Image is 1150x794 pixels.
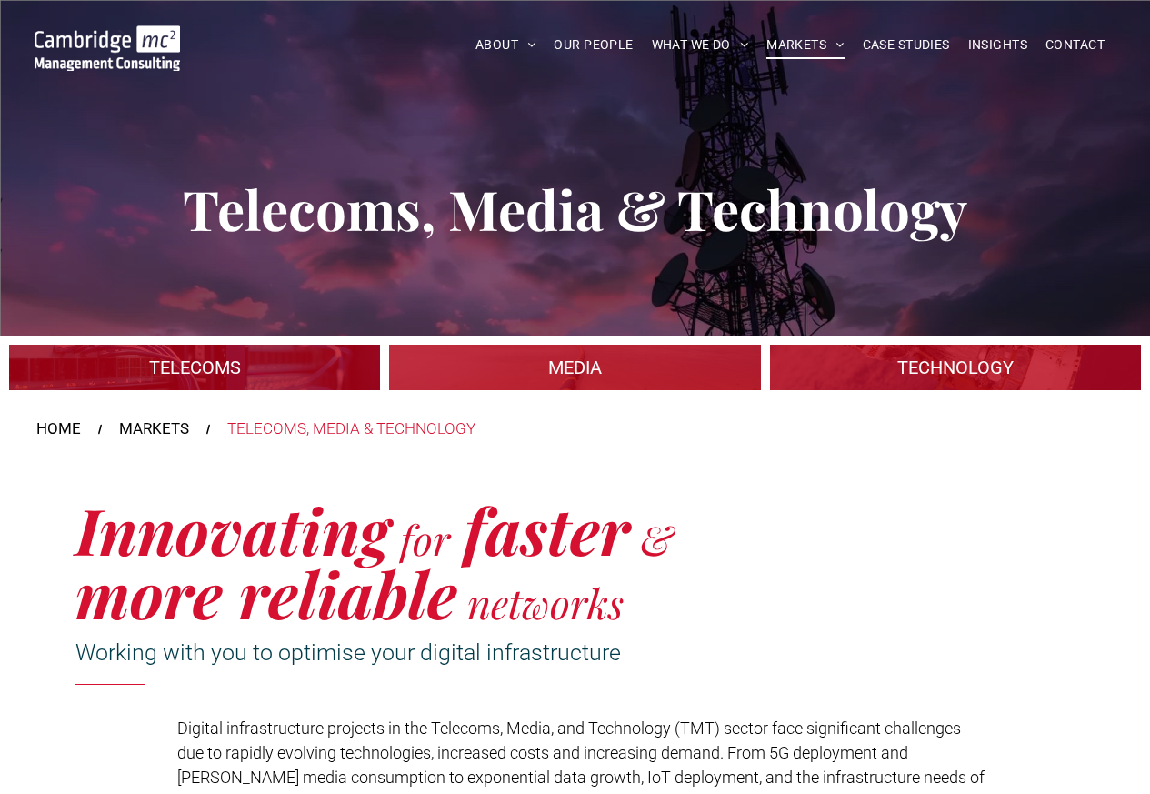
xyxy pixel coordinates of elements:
span: more reliable [75,550,457,636]
a: An industrial plant [9,345,380,390]
span: faster [464,487,630,572]
a: ABOUT [466,31,545,59]
a: HOME [36,417,81,441]
span: Telecoms, Media & Technology [183,172,967,245]
a: CASE STUDIES [854,31,959,59]
div: TELECOMS, MEDIA & TECHNOLOGY [227,417,475,441]
a: MARKETS [119,417,189,441]
span: & [640,511,674,566]
span: Innovating [75,487,390,572]
a: CONTACT [1036,31,1114,59]
span: for [400,511,450,566]
img: Go to Homepage [35,25,181,71]
span: Working with you to optimise your digital infrastructure [75,639,621,666]
a: A large mall with arched glass roof [770,345,1141,390]
a: MARKETS [757,31,853,59]
a: WHAT WE DO [643,31,758,59]
span: networks [467,575,624,629]
nav: Breadcrumbs [36,417,1114,441]
a: INSIGHTS [959,31,1036,59]
a: OUR PEOPLE [545,31,642,59]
